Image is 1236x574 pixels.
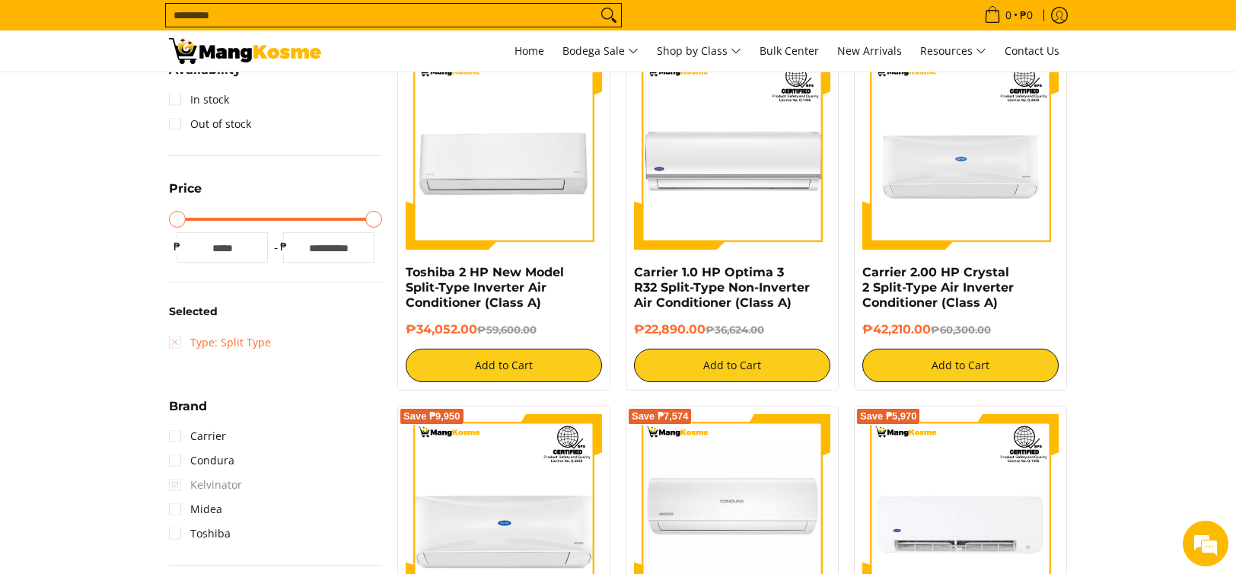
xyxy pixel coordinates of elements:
[597,4,621,27] button: Search
[634,265,810,310] a: Carrier 1.0 HP Optima 3 R32 Split-Type Non-Inverter Air Conditioner (Class A)
[752,30,827,72] a: Bulk Center
[555,30,646,72] a: Bodega Sale
[634,349,830,382] button: Add to Cart
[860,412,917,421] span: Save ₱5,970
[862,322,1059,337] h6: ₱42,210.00
[862,265,1014,310] a: Carrier 2.00 HP Crystal 2 Split-Type Air Inverter Conditioner (Class A)
[862,349,1059,382] button: Add to Cart
[336,30,1067,72] nav: Main Menu
[169,400,207,413] span: Brand
[169,64,241,76] span: Availability
[837,43,902,58] span: New Arrivals
[406,53,602,250] img: Toshiba 2 HP New Model Split-Type Inverter Air Conditioner (Class A)
[634,322,830,337] h6: ₱22,890.00
[169,424,226,448] a: Carrier
[276,239,291,254] span: ₱
[406,322,602,337] h6: ₱34,052.00
[403,412,460,421] span: Save ₱9,950
[406,265,564,310] a: Toshiba 2 HP New Model Split-Type Inverter Air Conditioner (Class A)
[477,324,537,336] del: ₱59,600.00
[169,305,382,319] h6: Selected
[913,30,994,72] a: Resources
[920,42,986,61] span: Resources
[657,42,741,61] span: Shop by Class
[169,183,202,206] summary: Open
[169,64,241,88] summary: Open
[169,448,234,473] a: Condura
[406,349,602,382] button: Add to Cart
[514,43,544,58] span: Home
[169,112,251,136] a: Out of stock
[562,42,639,61] span: Bodega Sale
[649,30,749,72] a: Shop by Class
[169,88,229,112] a: In stock
[169,497,222,521] a: Midea
[632,412,689,421] span: Save ₱7,574
[931,324,991,336] del: ₱60,300.00
[760,43,819,58] span: Bulk Center
[706,324,764,336] del: ₱36,624.00
[1018,10,1035,21] span: ₱0
[997,30,1067,72] a: Contact Us
[169,473,242,497] span: Kelvinator
[169,239,184,254] span: ₱
[830,30,909,72] a: New Arrivals
[169,183,202,195] span: Price
[634,53,830,250] img: Carrier 1.0 HP Optima 3 R32 Split-Type Non-Inverter Air Conditioner (Class A)
[1005,43,1059,58] span: Contact Us
[862,53,1059,250] img: Carrier 2.00 HP Crystal 2 Split-Type Air Inverter Conditioner (Class A)
[169,400,207,424] summary: Open
[169,330,271,355] a: Type: Split Type
[169,521,231,546] a: Toshiba
[1003,10,1014,21] span: 0
[169,38,321,64] img: Bodega Sale Aircon l Mang Kosme: Home Appliances Warehouse Sale Split Type
[507,30,552,72] a: Home
[980,7,1037,24] span: •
